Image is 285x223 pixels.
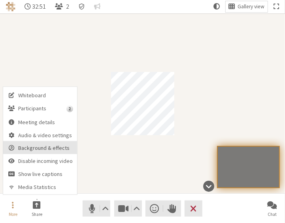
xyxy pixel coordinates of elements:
[19,132,73,138] span: Audio & video settings
[26,198,48,219] button: Start sharing
[270,1,282,12] button: Fullscreen
[66,3,69,10] span: 2
[3,154,77,167] button: Control whether to receive incoming video
[66,105,73,112] div: 2
[3,101,77,115] button: Open participant list
[201,178,217,195] button: Hide
[100,200,110,216] button: Audio settings
[83,200,110,216] button: Mute (Alt+A)
[268,212,277,217] span: Chat
[9,212,17,217] span: More
[145,200,163,216] button: Send a reaction
[19,145,73,151] span: Background & effects
[19,184,73,190] span: Media Statistics
[2,198,24,219] button: Open menu
[3,167,77,180] button: Let you read the words that are spoken in the meeting
[19,171,73,177] span: Show live captions
[21,1,49,12] div: Timer
[185,200,202,216] button: Leave meeting
[3,115,77,128] button: Jay Kirney's Meeting
[3,128,77,141] button: Meeting settings
[3,180,77,194] button: Media Statistics
[75,1,88,12] div: Meeting details Encryption enabled
[114,200,142,216] button: Stop video (Alt+V)
[261,198,283,219] button: Open chat
[52,1,72,12] button: Open participant list
[19,106,64,111] span: Participants
[132,200,142,216] button: Video setting
[19,93,73,98] span: Whiteboard
[19,158,73,164] span: Disable incoming video
[3,141,77,154] button: Background & effects settings
[238,4,264,10] span: Gallery view
[19,119,73,125] span: Meeting details
[226,1,268,12] button: Change layout
[32,3,46,10] span: 32:51
[91,1,104,12] button: Conversation
[163,200,181,216] button: Raise hand
[3,87,77,101] button: Open shared whiteboard
[210,1,223,12] button: Using system theme
[32,212,42,217] span: Share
